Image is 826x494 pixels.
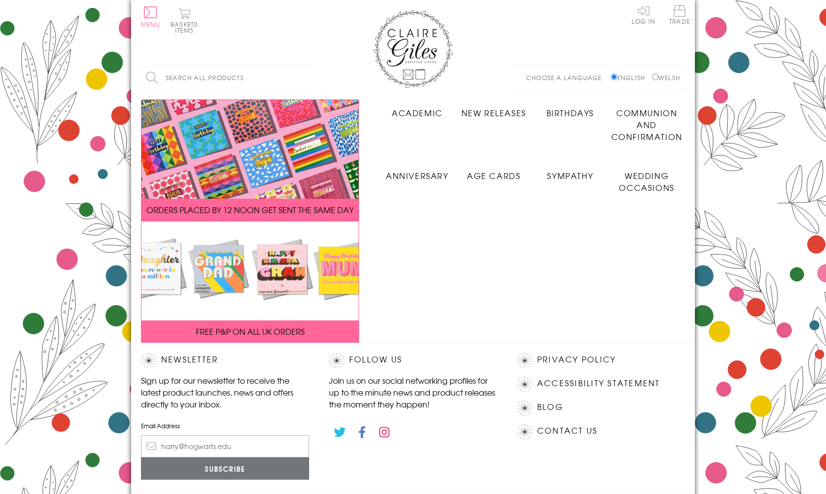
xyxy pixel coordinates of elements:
a: Log In [632,5,655,24]
h2: Follow Us [329,353,497,368]
input: Search all products [141,67,314,89]
span: Age Cards [467,170,520,181]
img: Claire Giles Greetings Cards [373,10,453,88]
span: 0 items [175,20,198,35]
button: Menu [141,6,160,27]
label: Email Address [141,421,309,430]
a: Anniversary [379,162,456,181]
a: Birthdays [532,99,609,119]
span: Trade [669,5,690,24]
a: Accessibility Statement [537,377,660,390]
label: Welsh [652,73,680,82]
a: Age Cards [456,162,532,181]
span: New Releases [461,107,526,119]
span: Anniversary [386,170,449,181]
a: New Releases [456,99,532,119]
input: Welsh [652,74,658,80]
p: Choose a language: [526,73,609,82]
a: Sympathy [532,162,609,181]
span: Birthdays [547,107,594,119]
label: English [611,73,650,82]
span: FREE P&P ON ALL UK ORDERS [196,325,305,337]
p: Join us on our social networking profiles for up to the minute news and product releases the mome... [329,374,497,410]
span: Menu [141,20,160,29]
a: Contact Us [537,424,597,438]
h2: Newsletter [141,353,309,368]
a: Wedding Occasions [608,162,685,193]
input: Search [304,67,314,89]
span: ORDERS PLACED BY 12 NOON GET SENT THE SAME DAY [146,204,354,216]
input: Subscribe [141,457,309,480]
span: Sympathy [547,170,593,181]
span: Wedding Occasions [619,170,674,193]
button: Basket0 items [171,8,198,33]
a: Communion and Confirmation [608,99,685,142]
span: Academic [392,107,443,119]
a: Academic [379,99,456,119]
a: Blog [537,401,563,414]
input: harry@hogwarts.edu [141,435,309,457]
p: Sign up for our newsletter to receive the latest product launches, news and offers directly to yo... [141,374,309,410]
a: Privacy Policy [537,353,616,366]
a: Trade [669,5,690,26]
span: Communion and Confirmation [611,107,683,142]
input: English [611,74,617,80]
